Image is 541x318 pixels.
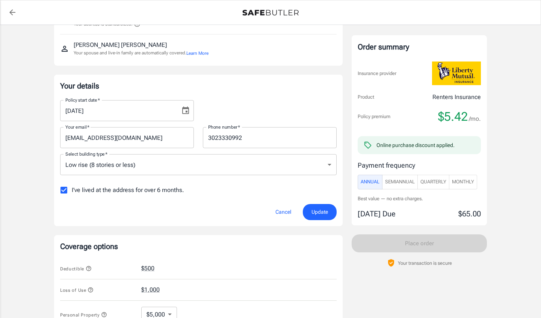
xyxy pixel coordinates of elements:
button: Quarterly [417,175,449,189]
p: Product [358,93,374,101]
p: Payment frequency [358,160,481,170]
a: back to quotes [5,5,20,20]
input: Enter email [60,127,194,148]
button: Deductible [60,264,92,273]
label: Your email [65,124,89,130]
div: Low rise (8 stories or less) [60,154,337,175]
input: Enter number [203,127,337,148]
span: Update [311,207,328,217]
span: I've lived at the address for over 6 months. [72,186,184,195]
button: Learn More [186,50,209,57]
label: Phone number [208,124,240,130]
button: SemiAnnual [382,175,418,189]
p: Your details [60,81,337,91]
span: Personal Property [60,312,107,318]
input: MM/DD/YYYY [60,100,175,121]
p: Your transaction is secure [398,259,452,267]
p: Best value — no extra charges. [358,195,481,202]
button: Update [303,204,337,220]
label: Select building type [65,151,107,157]
span: Annual [361,178,379,186]
button: Cancel [267,204,300,220]
p: [PERSON_NAME] [PERSON_NAME] [74,40,167,49]
span: Deductible [60,266,92,271]
p: [DATE] Due [358,208,396,219]
button: Choose date, selected date is Sep 27, 2025 [178,103,193,118]
button: $1,000 [141,285,160,294]
span: Loss of Use [60,288,94,293]
span: Quarterly [420,178,446,186]
img: Liberty Mutual [432,61,481,85]
span: Monthly [452,178,474,186]
p: $65.00 [458,208,481,219]
button: Monthly [449,175,477,189]
svg: Insured person [60,44,69,53]
p: Insurance provider [358,70,396,77]
span: $5.42 [438,109,468,124]
p: Renters Insurance [432,93,481,102]
span: /mo. [469,114,481,124]
span: SemiAnnual [385,178,415,186]
div: Order summary [358,41,481,52]
p: Coverage options [60,241,337,252]
p: Your spouse and live-in family are automatically covered. [74,49,209,57]
p: Policy premium [358,113,390,120]
button: $500 [141,264,154,273]
label: Policy start date [65,97,100,103]
button: Loss of Use [60,285,94,294]
button: Annual [358,175,382,189]
div: Online purchase discount applied. [376,141,455,149]
img: Back to quotes [242,10,299,16]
